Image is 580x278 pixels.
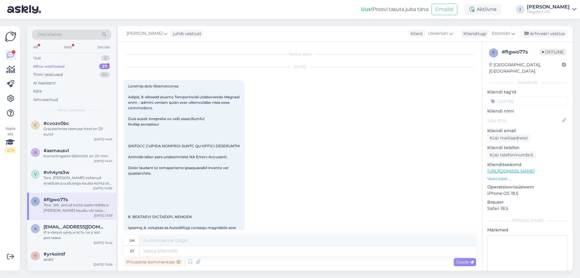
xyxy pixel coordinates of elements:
span: #yr4ointf [43,251,65,257]
div: Klienditugi [461,31,487,37]
span: Ukrainian [428,30,448,37]
div: I [516,5,524,14]
div: [DATE] 14:01 [94,159,112,163]
span: #cvozv0bc [43,121,69,126]
div: 65 [99,72,110,78]
div: [DATE] 14:00 [93,186,112,191]
div: [PERSON_NAME] [487,218,568,223]
div: [PERSON_NAME] [527,5,570,9]
p: Kliendi tag'id [487,89,568,95]
div: uk [130,235,135,246]
p: iPhone OS 18.5 [487,190,568,197]
div: 2 / 3 [5,148,16,153]
div: Tiimi vestlused [33,72,63,78]
span: Estonian [492,30,510,37]
div: Aktiivne [465,4,501,15]
a: [URL][DOMAIN_NAME] [487,168,535,174]
div: [DATE] 15:09 [94,262,112,267]
span: a [34,150,37,155]
div: Arhiveeri vestlus [521,30,567,38]
div: Socials [96,43,111,51]
div: All [32,43,39,51]
span: f [34,199,37,204]
span: anglinabolotova76@gmail.com [43,224,106,230]
div: [DATE] [124,64,476,70]
div: Küsi meiliaadressi [487,134,530,142]
span: #asmausvl [43,148,69,153]
p: Kliendi nimi [487,108,568,114]
p: Brauser [487,199,568,205]
span: y [34,253,37,258]
span: Minu vestlused [58,107,85,113]
div: # flgwo77s [502,48,540,56]
div: Web [63,43,73,51]
span: Offline [540,49,566,55]
span: c [34,123,37,127]
div: Tere. [PERSON_NAME] esitanud avalduse puudusega kauba kohta siis sellisel juhul antakse Teie aval... [43,175,112,186]
div: Kliendi info [487,80,568,85]
p: Safari 18.5 [487,205,568,212]
div: И в какую цену,и есть ли у вас доставка [43,230,112,240]
span: #flgwo77s [43,197,68,202]
span: Saada [456,259,474,265]
div: Klient [408,31,423,37]
div: Küsi telefoninumbrit [487,151,536,159]
div: juhib vestlust [171,31,201,37]
div: Tere. Jah, antud toote saate tellida e-[PERSON_NAME] kaudu või osta meie Pärnu Kaubamajaka kauplu... [43,202,112,213]
div: 27 [99,64,110,70]
div: Megafort OÜ [527,9,570,14]
div: [DATE] 13:59 [94,213,112,218]
div: Arhiveeritud [33,97,58,103]
div: Proovi tasuta juba täna: [361,6,429,13]
p: Operatsioonisüsteem [487,184,568,190]
div: 0 [101,55,110,61]
div: [GEOGRAPHIC_DATA], [GEOGRAPHIC_DATA] [489,62,562,74]
div: [DATE] 14:01 [94,137,112,142]
span: a [34,226,37,231]
span: [PERSON_NAME] [127,30,163,37]
div: Vestlus algas [124,51,476,57]
input: Lisa nimi [488,117,561,124]
div: Vaata siia [5,126,16,153]
div: et [130,246,134,256]
div: Graveerimise teenuse hind on 20 eurot [43,126,112,137]
span: v [34,172,37,176]
img: Askly Logo [5,31,16,42]
p: Vaata edasi ... [487,176,568,182]
input: Lisa tag [487,96,568,106]
p: Märkmed [487,227,568,233]
div: Kürvarõngaste läbimõõt on 20 mm [43,153,112,159]
span: Otsi kliente [37,31,62,38]
span: f [492,51,495,55]
div: aitäh! [43,257,112,262]
p: Kliendi telefon [487,145,568,151]
p: Kliendi email [487,128,568,134]
div: [DATE] 15:42 [94,240,112,245]
div: AI Assistent [33,80,56,86]
div: Uus [33,55,41,61]
a: [PERSON_NAME]Megafort OÜ [527,5,576,14]
span: #vh4yra3w [43,170,69,175]
button: Emailid [431,4,457,15]
div: Kõik [33,88,42,94]
b: Uus! [361,6,372,12]
p: Klienditeekond [487,162,568,168]
div: Privaatne kommentaar [124,258,183,266]
div: Minu vestlused [33,64,65,70]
